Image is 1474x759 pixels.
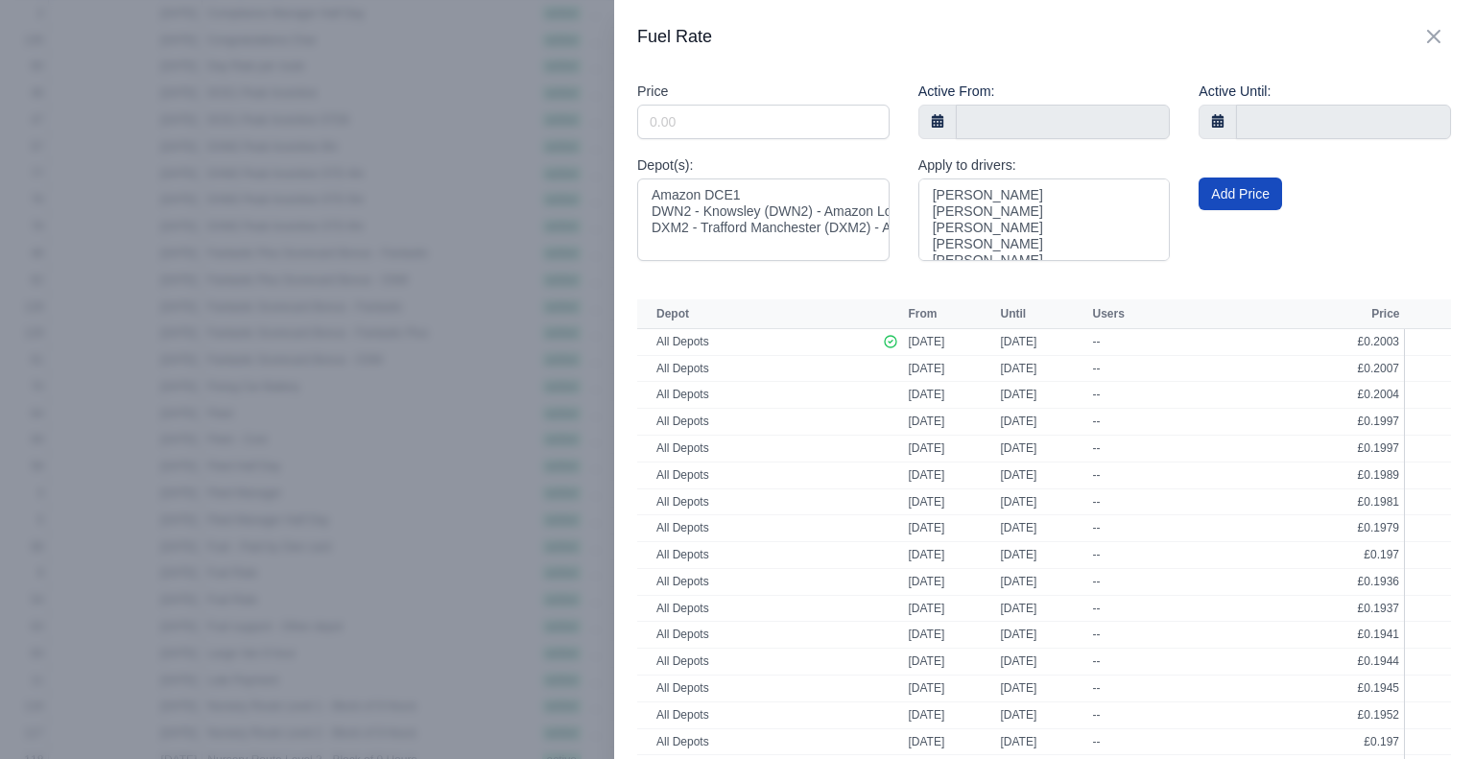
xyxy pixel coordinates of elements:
td: All Depots [637,409,878,436]
td: [DATE] [995,409,1087,436]
span: [DATE] [908,681,944,695]
td: [DATE] [995,355,1087,382]
th: From [903,299,995,328]
td: [DATE] [995,622,1087,649]
td: £0.1989 [1241,462,1404,488]
td: [DATE] [995,462,1087,488]
td: All Depots [637,568,878,595]
td: All Depots [637,515,878,542]
td: £0.1937 [1241,595,1404,622]
td: -- [1087,728,1241,755]
span: [DATE] [908,735,944,748]
option: [PERSON_NAME] [931,203,1158,220]
td: -- [1087,328,1241,355]
td: All Depots [637,728,878,755]
th: Users [1087,299,1241,328]
label: Price [637,81,668,103]
td: -- [1087,488,1241,515]
span: [DATE] [908,495,944,509]
td: [DATE] [995,568,1087,595]
td: [DATE] [995,728,1087,755]
h2: Fuel Rate [637,23,712,50]
td: -- [1087,542,1241,569]
td: £0.1944 [1241,649,1404,676]
span: [DATE] [908,708,944,722]
th: Depot [637,299,878,328]
td: [DATE] [995,488,1087,515]
td: All Depots [637,382,878,409]
td: [DATE] [995,676,1087,702]
td: -- [1087,622,1241,649]
td: [DATE] [995,595,1087,622]
td: £0.2003 [1241,328,1404,355]
label: Depot(s): [637,154,694,177]
span: [DATE] [908,548,944,561]
td: £0.1979 [1241,515,1404,542]
span: [DATE] [908,441,944,455]
td: £0.1936 [1241,568,1404,595]
button: Add Price [1199,178,1282,210]
td: [DATE] [995,435,1087,462]
td: All Depots [637,328,878,355]
td: All Depots [637,595,878,622]
td: £0.1941 [1241,622,1404,649]
td: -- [1087,515,1241,542]
td: -- [1087,382,1241,409]
td: -- [1087,409,1241,436]
td: All Depots [637,622,878,649]
span: [DATE] [908,654,944,668]
td: £0.1945 [1241,676,1404,702]
td: All Depots [637,542,878,569]
label: Apply to drivers: [918,154,1016,177]
span: [DATE] [908,628,944,641]
td: All Depots [637,488,878,515]
span: [DATE] [908,468,944,482]
span: [DATE] [908,602,944,615]
option: Amazon DCE1 [650,187,877,203]
td: -- [1087,462,1241,488]
td: £0.197 [1241,728,1404,755]
span: [DATE] [908,335,944,348]
option: DXM2 - Trafford Manchester (DXM2) - Amazon Logistics [650,220,877,236]
td: [DATE] [995,515,1087,542]
span: [DATE] [908,575,944,588]
td: [DATE] [995,382,1087,409]
td: £0.1952 [1241,701,1404,728]
option: [PERSON_NAME] [931,187,1158,203]
td: -- [1087,701,1241,728]
td: -- [1087,568,1241,595]
td: [DATE] [995,701,1087,728]
td: £0.1997 [1241,409,1404,436]
span: [DATE] [908,362,944,375]
th: Price [1241,299,1404,328]
label: Active Until: [1199,81,1271,103]
iframe: Chat Widget [1378,667,1474,759]
td: All Depots [637,701,878,728]
label: Active From: [918,81,995,103]
option: [PERSON_NAME] [931,220,1158,236]
input: 0.00 [637,105,890,139]
td: [DATE] [995,328,1087,355]
option: DWN2 - Knowsley (DWN2) - Amazon Logistics (L34 7XL) [650,203,877,220]
td: All Depots [637,676,878,702]
option: [PERSON_NAME] [931,252,1158,269]
td: £0.1997 [1241,435,1404,462]
option: [PERSON_NAME] [931,236,1158,252]
span: [DATE] [908,415,944,428]
td: -- [1087,676,1241,702]
td: £0.197 [1241,542,1404,569]
td: All Depots [637,355,878,382]
td: -- [1087,595,1241,622]
td: [DATE] [995,542,1087,569]
td: -- [1087,355,1241,382]
td: £0.1981 [1241,488,1404,515]
td: All Depots [637,649,878,676]
th: Until [995,299,1087,328]
span: [DATE] [908,388,944,401]
td: [DATE] [995,649,1087,676]
td: £0.2004 [1241,382,1404,409]
td: -- [1087,435,1241,462]
span: [DATE] [908,521,944,534]
td: All Depots [637,435,878,462]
